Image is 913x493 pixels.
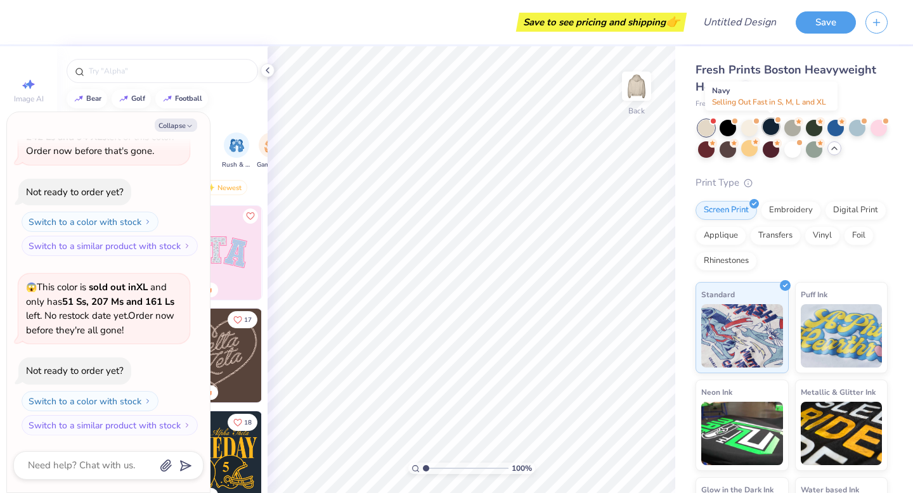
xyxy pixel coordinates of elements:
[155,89,208,108] button: football
[228,414,257,431] button: Like
[14,94,44,104] span: Image AI
[26,116,162,143] strong: 68 Ss, 180 Ms, 242 Ls and 94 XLs
[264,138,279,153] img: Game Day Image
[222,132,251,170] div: filter for Rush & Bid
[183,421,191,429] img: Switch to a similar product with stock
[86,95,101,102] div: bear
[257,132,286,170] div: filter for Game Day
[26,186,124,198] div: Not ready to order yet?
[62,295,174,308] strong: 51 Ss, 207 Ms and 161 Ls
[244,317,252,323] span: 17
[67,89,107,108] button: bear
[801,304,883,368] img: Puff Ink
[844,226,874,245] div: Foil
[257,132,286,170] button: filter button
[261,309,355,402] img: ead2b24a-117b-4488-9b34-c08fd5176a7b
[22,415,198,435] button: Switch to a similar product with stock
[26,281,174,336] span: This color is and only has left . No restock date yet. Order now before they're all gone!
[696,62,876,94] span: Fresh Prints Boston Heavyweight Hoodie
[74,95,84,103] img: trend_line.gif
[257,160,286,170] span: Game Day
[825,201,886,220] div: Digital Print
[22,236,198,256] button: Switch to a similar product with stock
[805,226,840,245] div: Vinyl
[750,226,801,245] div: Transfers
[183,242,191,250] img: Switch to a similar product with stock
[801,385,876,399] span: Metallic & Glitter Ink
[705,82,838,111] div: Navy
[119,95,129,103] img: trend_line.gif
[512,463,532,474] span: 100 %
[696,226,746,245] div: Applique
[222,160,251,170] span: Rush & Bid
[696,252,757,271] div: Rhinestones
[701,304,783,368] img: Standard
[230,138,244,153] img: Rush & Bid Image
[144,397,152,405] img: Switch to a color with stock
[624,74,649,99] img: Back
[228,311,257,328] button: Like
[628,105,645,117] div: Back
[696,201,757,220] div: Screen Print
[131,95,145,102] div: golf
[175,95,202,102] div: football
[89,281,148,293] strong: sold out in XL
[519,13,683,32] div: Save to see pricing and shipping
[168,309,262,402] img: 12710c6a-dcc0-49ce-8688-7fe8d5f96fe2
[243,208,258,224] button: Like
[666,14,680,29] span: 👉
[222,132,251,170] button: filter button
[701,402,783,465] img: Neon Ink
[199,180,247,195] div: Newest
[168,206,262,300] img: 9980f5e8-e6a1-4b4a-8839-2b0e9349023c
[696,176,888,190] div: Print Type
[696,99,733,110] span: Fresh Prints
[801,288,827,301] span: Puff Ink
[712,97,826,107] span: Selling Out Fast in S, M, L and XL
[22,212,159,232] button: Switch to a color with stock
[87,65,250,77] input: Try "Alpha"
[701,288,735,301] span: Standard
[112,89,151,108] button: golf
[761,201,821,220] div: Embroidery
[155,118,197,132] button: Collapse
[26,364,124,377] div: Not ready to order yet?
[796,11,856,34] button: Save
[701,385,732,399] span: Neon Ink
[162,95,172,103] img: trend_line.gif
[26,281,37,293] span: 😱
[261,206,355,300] img: 5ee11766-d822-42f5-ad4e-763472bf8dcf
[801,402,883,465] img: Metallic & Glitter Ink
[693,10,786,35] input: Untitled Design
[144,218,152,226] img: Switch to a color with stock
[22,391,159,411] button: Switch to a color with stock
[244,419,252,426] span: 18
